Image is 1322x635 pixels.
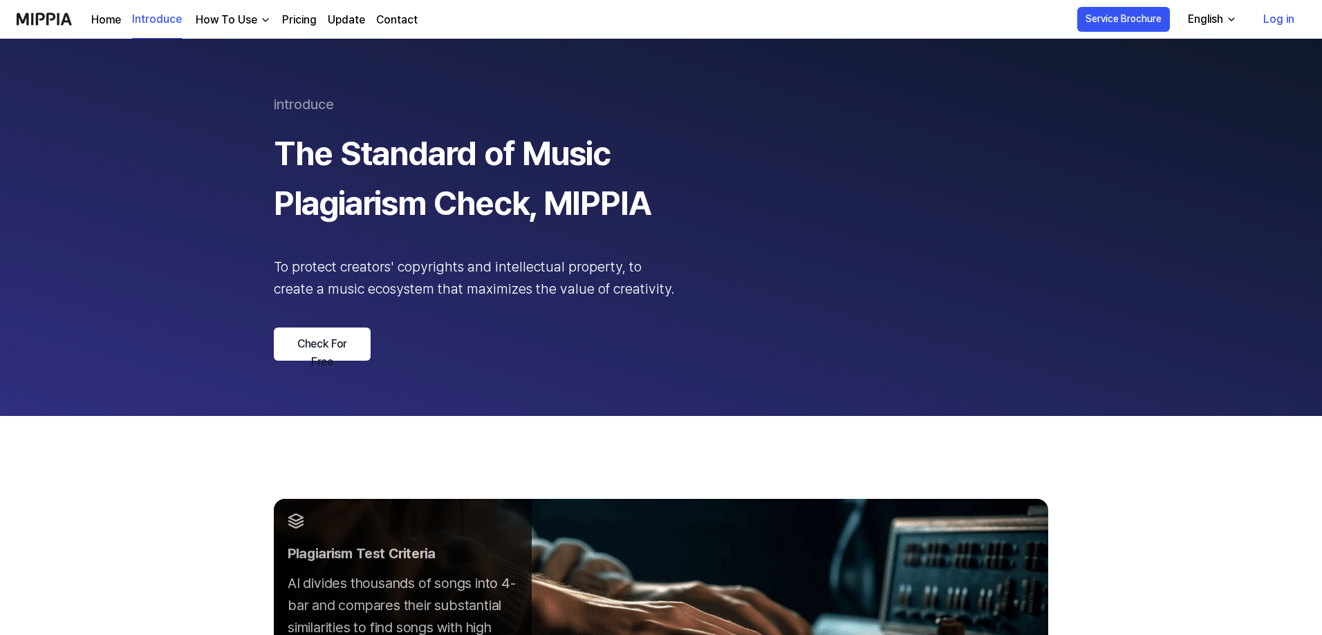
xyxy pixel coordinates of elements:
[193,12,260,28] div: How To Use
[328,12,365,28] a: Update
[288,543,518,564] div: Plagiarism Test Criteria
[193,12,271,28] button: How To Use
[376,12,418,28] a: Contact
[132,1,182,39] a: Introduce
[274,129,675,228] div: The Standard of Music Plagiarism Check, MIPPIA
[1077,7,1170,32] button: Service Brochure
[288,513,304,529] img: layer
[91,12,121,28] a: Home
[274,94,1048,115] div: introduce
[274,256,675,300] div: To protect creators' copyrights and intellectual property, to create a music ecosystem that maxim...
[260,15,271,26] img: down
[1185,11,1226,28] div: English
[1177,6,1245,33] button: English
[274,328,371,361] a: Check For Free
[282,12,317,28] a: Pricing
